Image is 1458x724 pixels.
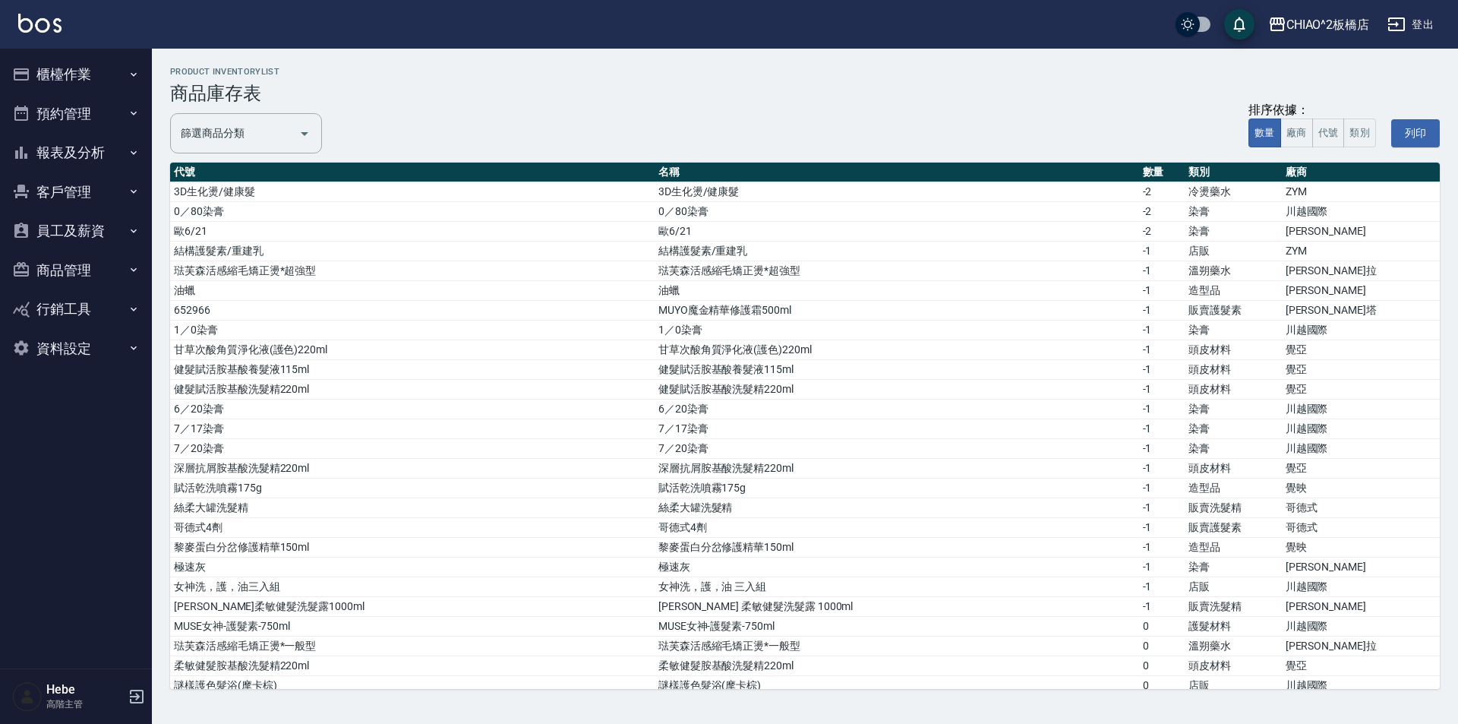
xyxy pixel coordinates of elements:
[1282,558,1440,577] td: [PERSON_NAME]
[1139,676,1185,696] td: 0
[292,122,317,146] button: Open
[1139,202,1185,222] td: -2
[1139,360,1185,380] td: -1
[1282,380,1440,400] td: 覺亞
[170,242,655,261] td: 結構護髮素/重建乳
[170,222,655,242] td: 歐6/21
[655,242,1139,261] td: 結構護髮素/重建乳
[1185,182,1282,202] td: 冷燙藥水
[655,637,1139,656] td: 琺芙森活感縮毛矯正燙*一般型
[655,281,1139,301] td: 油蠟
[170,597,655,617] td: [PERSON_NAME]柔敏健髮洗髮露1000ml
[1185,439,1282,459] td: 染膏
[1139,182,1185,202] td: -2
[1282,617,1440,637] td: 川越國際
[655,518,1139,538] td: 哥德式4劑
[170,400,655,419] td: 6／20染膏
[1282,360,1440,380] td: 覺亞
[170,518,655,538] td: 哥德式4劑
[170,558,655,577] td: 極速灰
[1282,419,1440,439] td: 川越國際
[1139,479,1185,498] td: -1
[170,419,655,439] td: 7／17染膏
[1139,518,1185,538] td: -1
[655,380,1139,400] td: 健髮賦活胺基酸洗髮精220ml
[1139,597,1185,617] td: -1
[1286,15,1370,34] div: CHIAO^2板橋店
[1282,202,1440,222] td: 川越國際
[655,498,1139,518] td: 絲柔大罐洗髮精
[1139,380,1185,400] td: -1
[1139,558,1185,577] td: -1
[655,459,1139,479] td: 深層抗屑胺基酸洗髮精220ml
[6,133,146,172] button: 報表及分析
[6,289,146,329] button: 行銷工具
[655,321,1139,340] td: 1／0染膏
[655,676,1139,696] td: 謎樣護色髮浴(摩卡棕)
[655,182,1139,202] td: 3D生化燙/健康髮
[170,676,655,696] td: 謎樣護色髮浴(摩卡棕)
[655,202,1139,222] td: 0／80染膏
[170,360,655,380] td: 健髮賦活胺基酸養髮液115ml
[46,682,124,697] h5: Hebe
[1139,419,1185,439] td: -1
[1381,11,1440,39] button: 登出
[1282,459,1440,479] td: 覺亞
[1262,9,1376,40] button: CHIAO^2板橋店
[170,656,655,676] td: 柔敏健髮胺基酸洗髮精220ml
[1282,163,1440,182] th: 廠商
[1139,261,1185,281] td: -1
[1391,119,1440,147] button: 列印
[1185,577,1282,597] td: 店販
[1139,340,1185,360] td: -1
[170,479,655,498] td: 賦活乾洗噴霧175g
[1139,617,1185,637] td: 0
[1139,459,1185,479] td: -1
[1185,656,1282,676] td: 頭皮材料
[1185,637,1282,656] td: 溫朔藥水
[1282,479,1440,498] td: 覺映
[655,163,1139,182] th: 名稱
[170,301,655,321] td: 652966
[655,222,1139,242] td: 歐6/21
[170,340,655,360] td: 甘草次酸角質淨化液(護色)220ml
[1282,242,1440,261] td: ZYM
[1185,380,1282,400] td: 頭皮材料
[655,577,1139,597] td: 女神洗，護，油 三入組
[1185,558,1282,577] td: 染膏
[170,637,655,656] td: 琺芙森活感縮毛矯正燙*一般型
[1185,479,1282,498] td: 造型品
[170,261,655,281] td: 琺芙森活感縮毛矯正燙*超強型
[1185,281,1282,301] td: 造型品
[1282,676,1440,696] td: 川越國際
[655,617,1139,637] td: MUSE女神-護髮素-750ml
[655,301,1139,321] td: MUYO魔金精華修護霜500ml
[655,340,1139,360] td: 甘草次酸角質淨化液(護色)220ml
[170,163,655,182] th: 代號
[1282,321,1440,340] td: 川越國際
[1139,281,1185,301] td: -1
[1139,301,1185,321] td: -1
[655,558,1139,577] td: 極速灰
[655,419,1139,439] td: 7／17染膏
[170,83,1440,104] h3: 商品庫存表
[1139,400,1185,419] td: -1
[655,400,1139,419] td: 6／20染膏
[655,360,1139,380] td: 健髮賦活胺基酸養髮液115ml
[1282,281,1440,301] td: [PERSON_NAME]
[1282,400,1440,419] td: 川越國際
[170,281,655,301] td: 油蠟
[655,439,1139,459] td: 7／20染膏
[6,329,146,368] button: 資料設定
[1185,459,1282,479] td: 頭皮材料
[1185,360,1282,380] td: 頭皮材料
[170,538,655,558] td: 黎麥蛋白分岔修護精華150ml
[1185,597,1282,617] td: 販賣洗髮精
[1282,538,1440,558] td: 覺映
[6,251,146,290] button: 商品管理
[1139,656,1185,676] td: 0
[1139,222,1185,242] td: -2
[655,479,1139,498] td: 賦活乾洗噴霧175g
[170,67,1440,77] h2: product inventoryList
[1282,301,1440,321] td: [PERSON_NAME]塔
